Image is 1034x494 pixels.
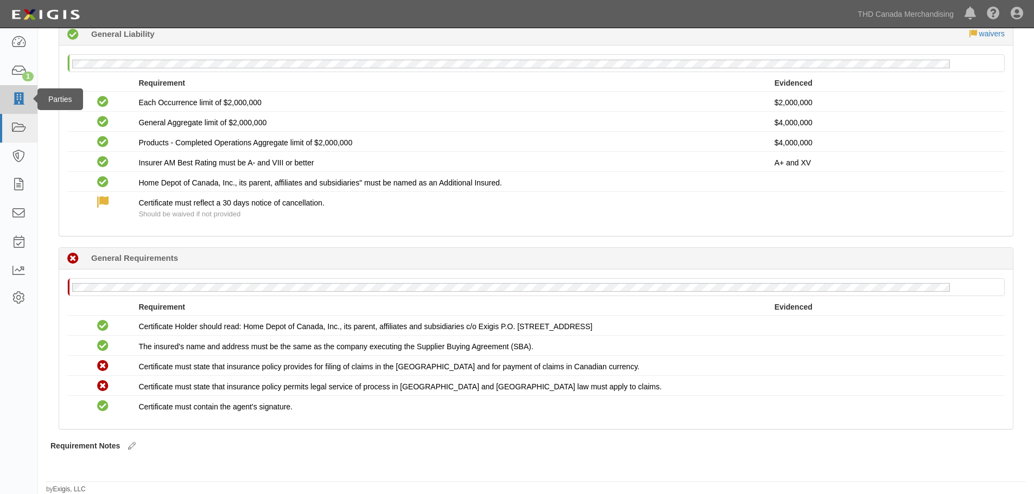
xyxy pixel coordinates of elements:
[97,197,109,209] label: Waived: waived per client
[138,98,261,107] span: Each Occurrence limit of $2,000,000
[97,117,109,128] i: Compliant
[775,303,813,311] strong: Evidenced
[138,198,324,207] span: Certificate must reflect a 30 days notice of cancellation.
[138,210,240,218] span: Should be waived if not provided
[138,118,267,127] span: General Aggregate limit of $2,000,000
[67,29,79,41] i: Compliant 0 days (since 09/09/2025)
[91,28,155,40] b: General Liability
[775,79,813,87] strong: Evidenced
[53,485,86,493] a: Exigis, LLC
[138,362,639,371] span: Certificate must state that insurance policy provides for filing of claims in the [GEOGRAPHIC_DAT...
[138,382,662,391] span: Certificate must state that insurance policy permits legal service of process in [GEOGRAPHIC_DATA...
[138,158,314,167] span: Insurer AM Best Rating must be A- and VIII or better
[97,197,109,208] i: Waived: waived per client
[37,88,83,110] div: Parties
[138,402,293,411] span: Certificate must contain the agent's signature.
[138,342,533,351] span: The insured's name and address must be the same as the company executing the Supplier Buying Agre...
[138,178,502,187] span: Home Depot of Canada, Inc., its parent, affiliates and subsidiaries" must be named as an Addition...
[97,341,109,352] i: Compliant
[22,72,34,81] div: 1
[50,440,120,451] label: Requirement Notes
[775,137,997,148] p: $4,000,000
[97,157,109,168] i: Compliant
[138,322,592,331] span: Certificate Holder should read: Home Depot of Canada, Inc., its parent, affiliates and subsidiari...
[138,303,185,311] strong: Requirement
[97,361,109,372] i: Non-Compliant
[97,137,109,148] i: Compliant
[97,320,109,332] i: Compliant
[8,5,83,24] img: logo-5460c22ac91f19d4615b14bd174203de0afe785f0fc80cf4dbbc73dc1793850b.png
[67,253,79,265] i: Non-Compliant 0 days (since 09/09/2025)
[97,97,109,108] i: Compliant
[987,8,1000,21] i: Help Center - Complianz
[46,485,86,494] small: by
[97,177,109,188] i: Compliant
[138,79,185,87] strong: Requirement
[852,3,959,25] a: THD Canada Merchandising
[97,401,109,412] i: Compliant
[775,97,997,108] p: $2,000,000
[979,29,1005,38] a: waivers
[138,138,352,147] span: Products - Completed Operations Aggregate limit of $2,000,000
[91,252,178,264] b: General Requirements
[775,157,997,168] p: A+ and XV
[97,381,109,392] i: Non-Compliant
[775,117,997,128] p: $4,000,000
